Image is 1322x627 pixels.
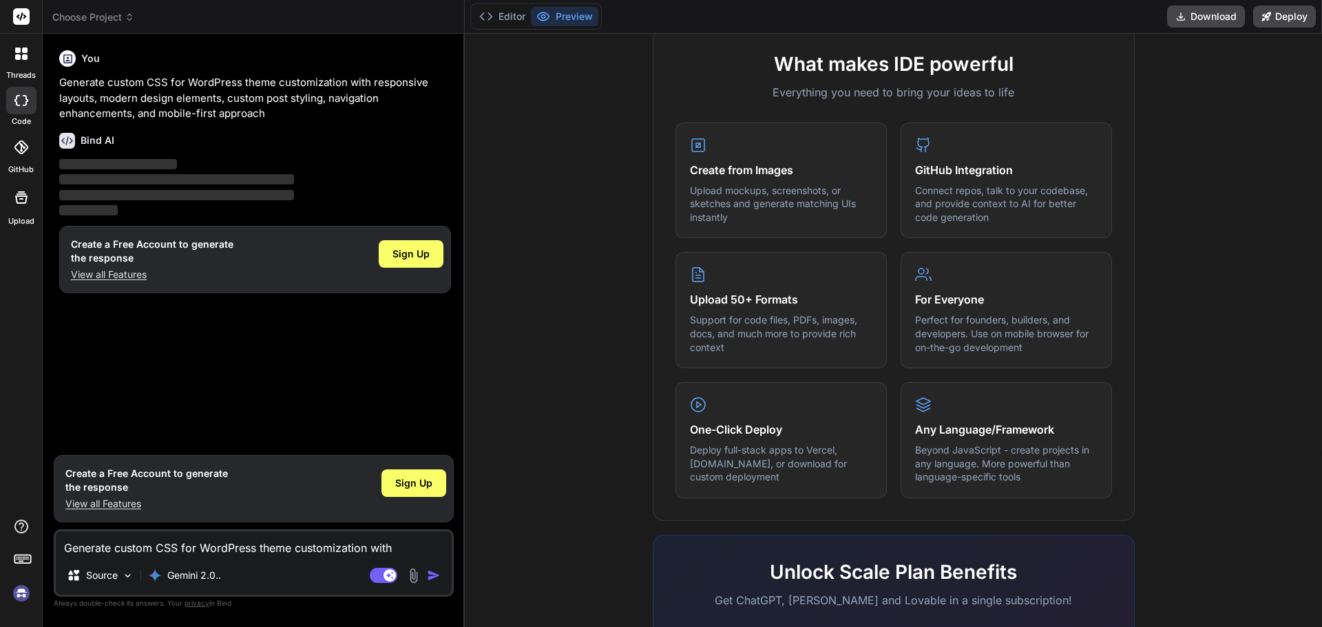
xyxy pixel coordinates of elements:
span: Sign Up [395,476,432,490]
h6: You [81,52,100,65]
label: code [12,116,31,127]
p: Connect repos, talk to your codebase, and provide context to AI for better code generation [915,184,1098,224]
h2: Unlock Scale Plan Benefits [675,557,1112,586]
h1: Create a Free Account to generate the response [71,237,233,265]
span: ‌ [59,159,177,169]
label: threads [6,70,36,81]
h4: One-Click Deploy [690,421,872,438]
button: Preview [531,7,598,26]
img: attachment [406,568,421,584]
h4: For Everyone [915,291,1098,308]
h4: GitHub Integration [915,162,1098,178]
p: Beyond JavaScript - create projects in any language. More powerful than language-specific tools [915,443,1098,484]
label: GitHub [8,164,34,176]
p: Everything you need to bring your ideas to life [675,84,1112,100]
p: Gemini 2.0.. [167,568,221,582]
p: Always double-check its answers. Your in Bind [54,597,454,610]
img: signin [10,582,33,605]
img: Pick Models [122,570,134,582]
h2: What makes IDE powerful [675,50,1112,78]
button: Download [1167,6,1245,28]
button: Editor [474,7,531,26]
span: privacy [185,599,209,607]
h4: Upload 50+ Formats [690,291,872,308]
h1: Create a Free Account to generate the response [65,467,228,494]
h6: Bind AI [81,134,114,147]
h4: Create from Images [690,162,872,178]
button: Deploy [1253,6,1316,28]
p: Get ChatGPT, [PERSON_NAME] and Lovable in a single subscription! [675,592,1112,608]
img: icon [427,568,441,582]
p: Perfect for founders, builders, and developers. Use on mobile browser for on-the-go development [915,313,1098,354]
p: Upload mockups, screenshots, or sketches and generate matching UIs instantly [690,184,872,224]
img: Gemini 2.0 flash [148,568,162,582]
p: Deploy full-stack apps to Vercel, [DOMAIN_NAME], or download for custom deployment [690,443,872,484]
p: View all Features [71,268,233,281]
span: Sign Up [392,247,430,261]
p: Support for code files, PDFs, images, docs, and much more to provide rich context [690,313,872,354]
p: Generate custom CSS for WordPress theme customization with responsive layouts, modern design elem... [59,75,451,122]
p: Source [86,568,118,582]
span: ‌ [59,190,294,200]
label: Upload [8,215,34,227]
p: View all Features [65,497,228,511]
h4: Any Language/Framework [915,421,1098,438]
span: Choose Project [52,10,134,24]
span: ‌ [59,174,294,184]
span: ‌ [59,205,118,215]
